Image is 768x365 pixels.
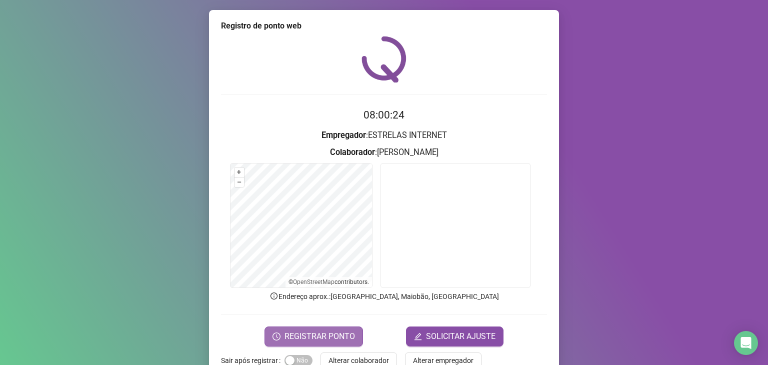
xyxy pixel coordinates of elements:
div: Registro de ponto web [221,20,547,32]
time: 08:00:24 [363,109,404,121]
h3: : [PERSON_NAME] [221,146,547,159]
p: Endereço aprox. : [GEOGRAPHIC_DATA], Maiobão, [GEOGRAPHIC_DATA] [221,291,547,302]
a: OpenStreetMap [293,278,334,285]
button: + [234,167,244,177]
h3: : ESTRELAS INTERNET [221,129,547,142]
span: edit [414,332,422,340]
strong: Empregador [321,130,366,140]
span: info-circle [269,291,278,300]
span: SOLICITAR AJUSTE [426,330,495,342]
span: REGISTRAR PONTO [284,330,355,342]
div: Open Intercom Messenger [734,331,758,355]
li: © contributors. [288,278,369,285]
button: REGISTRAR PONTO [264,326,363,346]
span: clock-circle [272,332,280,340]
img: QRPoint [361,36,406,82]
button: editSOLICITAR AJUSTE [406,326,503,346]
button: – [234,177,244,187]
strong: Colaborador [330,147,375,157]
